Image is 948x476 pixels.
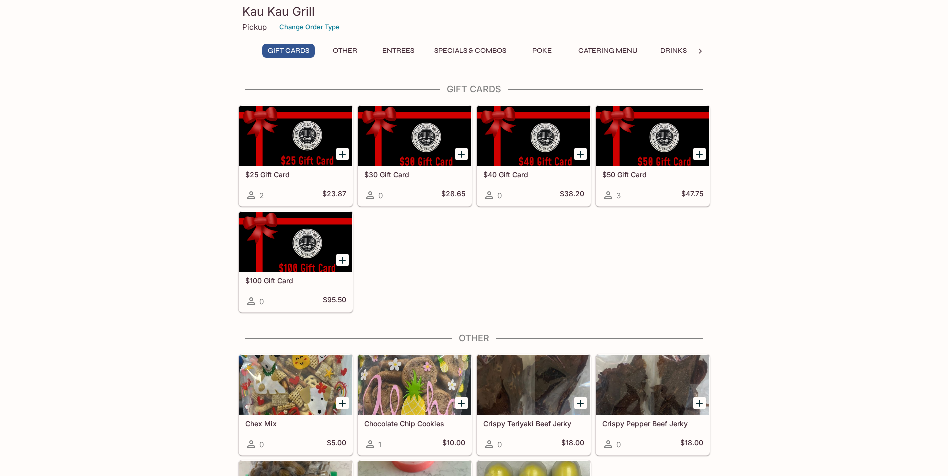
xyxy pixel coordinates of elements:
[242,22,267,32] p: Pickup
[520,44,565,58] button: Poke
[477,106,590,166] div: $40 Gift Card
[651,44,696,58] button: Drinks
[574,148,587,160] button: Add $40 Gift Card
[477,355,590,415] div: Crispy Teriyaki Beef Jerky
[477,105,591,206] a: $40 Gift Card0$38.20
[429,44,512,58] button: Specials & Combos
[561,438,584,450] h5: $18.00
[322,189,346,201] h5: $23.87
[596,354,710,455] a: Crispy Pepper Beef Jerky0$18.00
[239,212,352,272] div: $100 Gift Card
[238,333,710,344] h4: Other
[242,4,706,19] h3: Kau Kau Grill
[680,438,703,450] h5: $18.00
[259,191,264,200] span: 2
[693,397,706,409] button: Add Crispy Pepper Beef Jerky
[455,148,468,160] button: Add $30 Gift Card
[358,355,471,415] div: Chocolate Chip Cookies
[358,354,472,455] a: Chocolate Chip Cookies1$10.00
[378,191,383,200] span: 0
[681,189,703,201] h5: $47.75
[358,106,471,166] div: $30 Gift Card
[239,355,352,415] div: Chex Mix
[442,438,465,450] h5: $10.00
[596,106,709,166] div: $50 Gift Card
[358,105,472,206] a: $30 Gift Card0$28.65
[239,354,353,455] a: Chex Mix0$5.00
[376,44,421,58] button: Entrees
[602,170,703,179] h5: $50 Gift Card
[239,211,353,312] a: $100 Gift Card0$95.50
[336,254,349,266] button: Add $100 Gift Card
[378,440,381,449] span: 1
[596,355,709,415] div: Crispy Pepper Beef Jerky
[364,419,465,428] h5: Chocolate Chip Cookies
[573,44,643,58] button: Catering Menu
[560,189,584,201] h5: $38.20
[239,105,353,206] a: $25 Gift Card2$23.87
[693,148,706,160] button: Add $50 Gift Card
[262,44,315,58] button: Gift Cards
[477,354,591,455] a: Crispy Teriyaki Beef Jerky0$18.00
[616,440,621,449] span: 0
[336,397,349,409] button: Add Chex Mix
[245,276,346,285] h5: $100 Gift Card
[483,419,584,428] h5: Crispy Teriyaki Beef Jerky
[259,297,264,306] span: 0
[483,170,584,179] h5: $40 Gift Card
[497,191,502,200] span: 0
[275,19,344,35] button: Change Order Type
[602,419,703,428] h5: Crispy Pepper Beef Jerky
[336,148,349,160] button: Add $25 Gift Card
[238,84,710,95] h4: Gift Cards
[364,170,465,179] h5: $30 Gift Card
[323,44,368,58] button: Other
[616,191,621,200] span: 3
[245,419,346,428] h5: Chex Mix
[327,438,346,450] h5: $5.00
[455,397,468,409] button: Add Chocolate Chip Cookies
[245,170,346,179] h5: $25 Gift Card
[596,105,710,206] a: $50 Gift Card3$47.75
[259,440,264,449] span: 0
[323,295,346,307] h5: $95.50
[574,397,587,409] button: Add Crispy Teriyaki Beef Jerky
[239,106,352,166] div: $25 Gift Card
[441,189,465,201] h5: $28.65
[497,440,502,449] span: 0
